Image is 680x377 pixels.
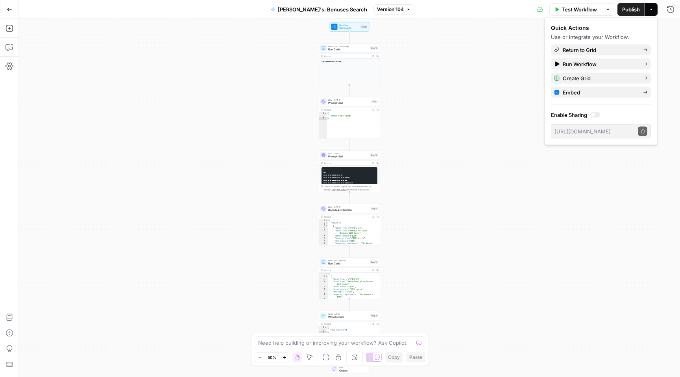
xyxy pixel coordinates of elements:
div: EndOutput [319,364,380,374]
span: 50% [268,354,276,360]
div: 6 [319,235,328,237]
span: Version 104 [377,6,404,13]
div: 2 [319,329,327,332]
span: Bonuses Extraction [328,208,369,212]
g: Edge from step_14 to step_11 [349,299,350,310]
div: 9 [319,298,328,301]
div: 3 [319,331,327,334]
span: Toggle code folding, rows 1 through 3 [325,112,327,115]
span: Paste [409,354,422,361]
span: Toggle code folding, rows 3 through 20 [325,224,328,227]
div: 3 [319,224,328,227]
g: Edge from step_4 to step_14 [349,246,350,257]
g: Edge from step_12 to step_4 [349,192,350,203]
span: Embed [563,89,637,96]
span: Output [339,369,366,373]
button: Copy [385,352,403,362]
span: Write to Grid [328,312,369,316]
span: Toggle code folding, rows 2 through 19 [325,275,328,278]
span: Run Code [328,262,368,266]
label: Enable Sharing [551,111,651,119]
span: LLM · GPT-5 [328,98,370,102]
span: Return to Grid [563,46,637,54]
div: This output is too large & has been abbreviated for review. to view the full content. [324,185,378,191]
div: 2 [319,222,328,225]
span: LLM · GPT-5 [328,152,368,155]
div: Step 12 [370,153,378,157]
div: Run Code · PythonRun CodeStep 14Output[ { "bonus_type_crm":"6;3;23", "bonus_type":"Match;Free Spi... [319,257,380,299]
div: 7 [319,291,328,294]
span: Toggle code folding, rows 1 through 40 [325,219,328,222]
span: Test Workflow [562,6,597,13]
div: Inputs [360,25,368,29]
span: Use or integrate your Workflow. [551,34,629,40]
div: Output [324,162,369,165]
div: Output [324,215,369,218]
div: 9 [319,242,328,248]
span: Set Inputs [339,26,359,30]
span: Run Code · JavaScript [328,45,368,48]
button: Publish [617,3,645,16]
span: Publish [622,6,640,13]
span: Write to Grid [328,315,369,319]
div: 3 [319,278,328,281]
span: [PERSON_NAME]'s: Bonuses Search [278,6,367,13]
div: Output [324,322,369,325]
span: Run Code [328,48,368,52]
div: 4 [319,227,328,230]
button: Version 104 [373,4,414,15]
div: 8 [319,293,328,298]
div: 4 [319,281,328,286]
div: 3 [319,117,327,120]
div: Step 11 [370,314,378,318]
span: Toggle code folding, rows 1 through 38 [325,273,328,275]
div: Step 14 [370,261,379,264]
span: Workflow [339,24,359,27]
div: 7 [319,237,328,240]
div: 2 [319,275,328,278]
div: LLM · GPT-4.1Bonuses ExtractionStep 4Output{ "result":[ { "bonus_type_crm":"6;3;23", "bonus_type"... [319,204,380,246]
span: Toggle code folding, rows 1 through 3 [325,326,327,329]
div: Write to GridWrite to GridStep 11Output{ "rows_created":0} [319,311,380,353]
button: Paste [406,352,425,362]
span: Prompt LLM [328,155,368,159]
div: 2 [319,115,327,118]
span: End [339,366,366,369]
span: Toggle code folding, rows 2 through 39 [325,222,328,225]
div: Quick Actions [551,24,651,32]
span: Create Grid [563,74,637,82]
div: 1 [319,112,327,115]
div: 1 [319,326,327,329]
span: Run Workflow [563,60,637,68]
div: Output [324,269,369,272]
g: Edge from start to step_10 [349,31,350,43]
span: Prompt LLM [328,101,370,105]
div: Output [324,108,369,111]
span: Run Code · Python [328,259,368,262]
button: Test Workflow [549,3,602,16]
div: Step 10 [370,46,378,50]
div: 6 [319,288,328,291]
div: LLM · GPT-5Prompt LLMStep 1Output{ "status":"Not found"} [319,97,380,139]
div: 1 [319,219,328,222]
div: Output [324,55,369,58]
span: Copy the output [332,188,347,191]
div: WorkflowSet InputsInputs [319,22,380,31]
span: LLM · GPT-4.1 [328,205,369,209]
g: Edge from step_1 to step_12 [349,139,350,150]
div: 8 [319,240,328,242]
div: Step 1 [371,100,378,103]
div: 5 [319,229,328,235]
div: Step 4 [371,207,379,211]
div: 1 [319,273,328,275]
span: Copy [388,354,400,361]
button: [PERSON_NAME]'s: Bonuses Search [266,3,372,16]
div: 5 [319,286,328,288]
g: Edge from step_10 to step_1 [349,85,350,96]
